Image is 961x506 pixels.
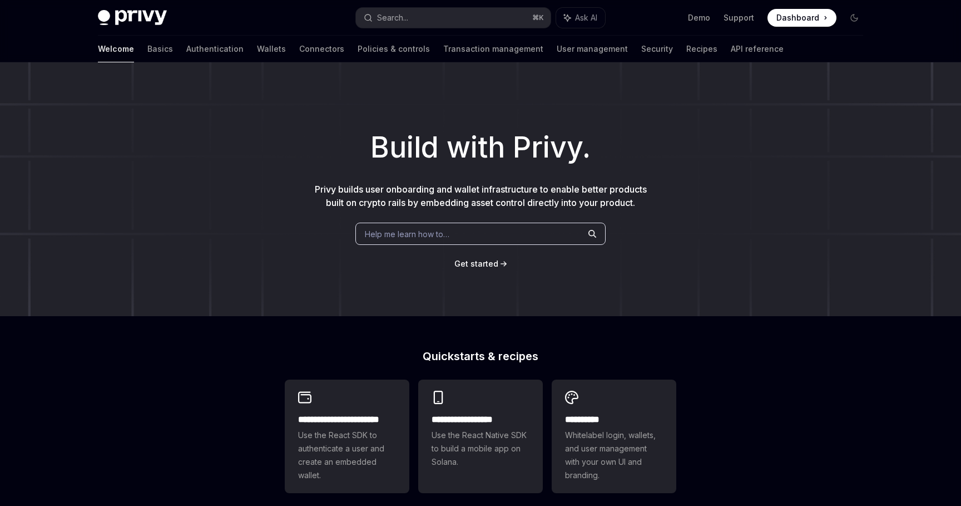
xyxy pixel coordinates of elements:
[356,8,551,28] button: Search...⌘K
[432,429,529,469] span: Use the React Native SDK to build a mobile app on Solana.
[98,10,167,26] img: dark logo
[686,36,717,62] a: Recipes
[443,36,543,62] a: Transaction management
[299,36,344,62] a: Connectors
[776,12,819,23] span: Dashboard
[565,429,663,482] span: Whitelabel login, wallets, and user management with your own UI and branding.
[454,258,498,269] a: Get started
[557,36,628,62] a: User management
[724,12,754,23] a: Support
[315,184,647,208] span: Privy builds user onboarding and wallet infrastructure to enable better products built on crypto ...
[358,36,430,62] a: Policies & controls
[298,429,396,482] span: Use the React SDK to authenticate a user and create an embedded wallet.
[186,36,244,62] a: Authentication
[552,380,676,493] a: **** *****Whitelabel login, wallets, and user management with your own UI and branding.
[454,259,498,268] span: Get started
[731,36,784,62] a: API reference
[285,351,676,362] h2: Quickstarts & recipes
[688,12,710,23] a: Demo
[767,9,836,27] a: Dashboard
[257,36,286,62] a: Wallets
[641,36,673,62] a: Security
[377,11,408,24] div: Search...
[418,380,543,493] a: **** **** **** ***Use the React Native SDK to build a mobile app on Solana.
[365,228,449,240] span: Help me learn how to…
[575,12,597,23] span: Ask AI
[98,36,134,62] a: Welcome
[147,36,173,62] a: Basics
[556,8,605,28] button: Ask AI
[18,126,943,169] h1: Build with Privy.
[845,9,863,27] button: Toggle dark mode
[532,13,544,22] span: ⌘ K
